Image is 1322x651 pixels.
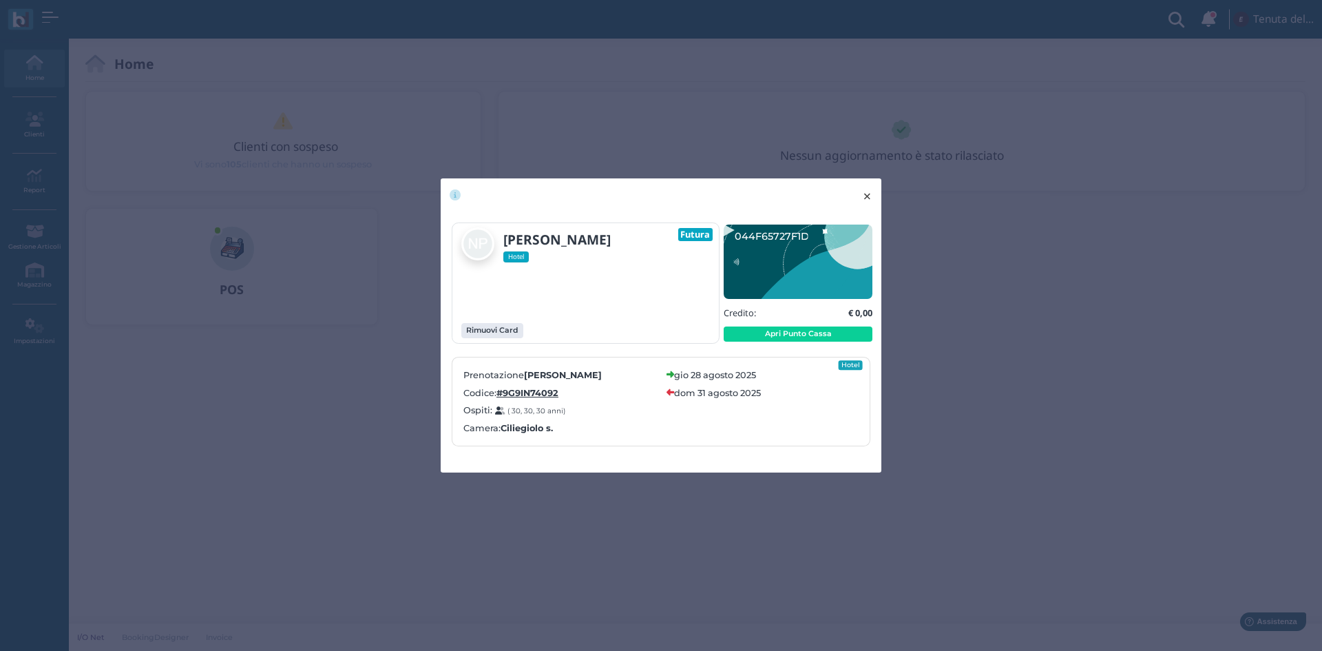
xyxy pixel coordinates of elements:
button: Rimuovi Card [461,323,523,338]
b: [PERSON_NAME] [524,370,602,380]
a: [PERSON_NAME] Hotel [461,227,645,262]
span: Hotel [503,251,529,262]
img: Nadia Peciccia [461,227,494,260]
button: Apri Punto Cassa [724,327,872,342]
span: × [862,187,872,205]
b: Futura [680,228,710,240]
b: € 0,00 [848,307,872,319]
h5: Credito: [724,308,756,318]
div: Hotel [839,360,863,370]
label: Prenotazione [463,369,658,382]
label: gio 28 agosto 2025 [674,369,756,382]
b: [PERSON_NAME] [503,230,611,249]
span: Assistenza [41,11,91,21]
text: 044F65727F1D91 [735,230,819,242]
